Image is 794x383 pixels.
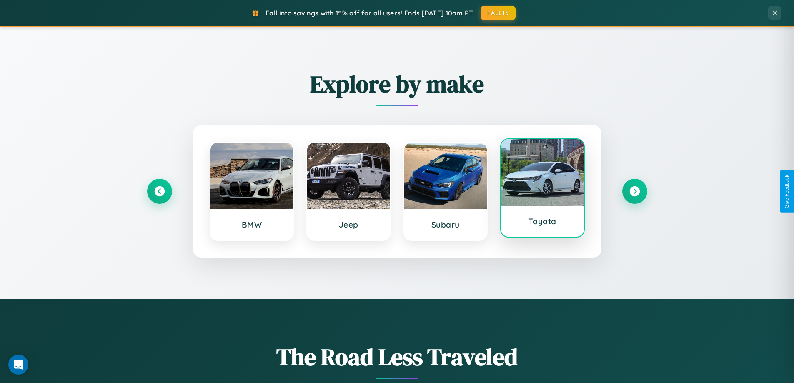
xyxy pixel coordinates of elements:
span: Fall into savings with 15% off for all users! Ends [DATE] 10am PT. [266,9,474,17]
div: Give Feedback [784,175,790,208]
div: Open Intercom Messenger [8,355,28,375]
h3: Jeep [316,220,382,230]
button: FALL15 [481,6,516,20]
h2: Explore by make [147,68,647,100]
h3: Toyota [509,216,576,226]
h3: BMW [219,220,285,230]
h3: Subaru [413,220,479,230]
h1: The Road Less Traveled [147,341,647,373]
